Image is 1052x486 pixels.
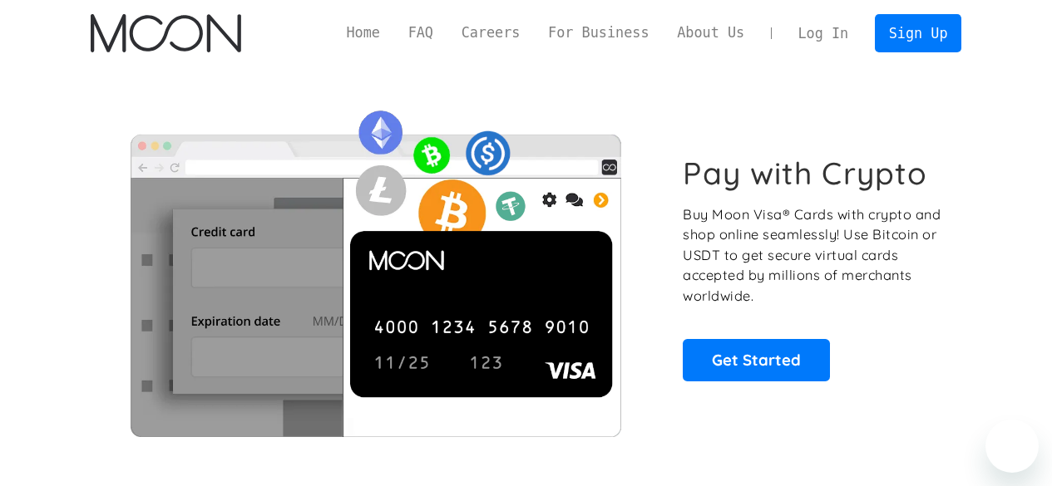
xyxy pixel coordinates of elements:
a: Home [333,22,394,43]
h1: Pay with Crypto [683,155,927,192]
a: FAQ [394,22,447,43]
a: Sign Up [875,14,961,52]
a: home [91,14,241,52]
p: Buy Moon Visa® Cards with crypto and shop online seamlessly! Use Bitcoin or USDT to get secure vi... [683,204,943,307]
a: For Business [534,22,663,43]
img: Moon Logo [91,14,241,52]
iframe: Botón para iniciar la ventana de mensajería [985,420,1039,473]
a: Careers [447,22,534,43]
a: About Us [663,22,758,43]
img: Moon Cards let you spend your crypto anywhere Visa is accepted. [91,99,660,436]
a: Log In [784,15,862,52]
a: Get Started [683,339,830,380]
